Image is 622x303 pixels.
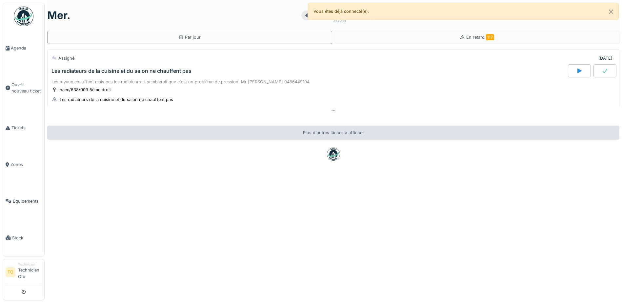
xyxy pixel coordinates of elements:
[3,110,44,146] a: Tickets
[60,96,173,103] div: Les radiateurs de la cuisine et du salon ne chauffent pas
[604,3,618,20] button: Close
[18,262,42,267] div: Technicien
[14,7,33,26] img: Badge_color-CXgf-gQk.svg
[333,16,346,24] div: 2025
[3,67,44,110] a: Ouvrir nouveau ticket
[178,34,201,40] div: Par jour
[11,82,42,94] span: Ouvrir nouveau ticket
[598,55,612,61] div: [DATE]
[6,267,15,277] li: TO
[3,146,44,183] a: Zones
[11,125,42,131] span: Tickets
[60,87,111,93] div: haec/638/003 5ème droit
[6,262,42,284] a: TO TechnicienTechnicien Otb
[466,35,494,40] span: En retard
[58,55,74,61] div: Assigné
[47,9,70,22] h1: mer.
[12,235,42,241] span: Stock
[308,3,619,20] div: Vous êtes déjà connecté(e).
[51,79,615,85] div: Les tuyaux chauffent mais pas les radiateurs. Il semblerait que c'est un problème de pression. Mr...
[10,161,42,168] span: Zones
[327,148,340,161] img: badge-BVDL4wpA.svg
[51,68,191,74] div: Les radiateurs de la cuisine et du salon ne chauffent pas
[3,30,44,67] a: Agenda
[47,126,619,140] div: Plus d'autres tâches à afficher
[486,34,494,40] span: 117
[13,198,42,204] span: Équipements
[18,262,42,282] li: Technicien Otb
[11,45,42,51] span: Agenda
[3,183,44,219] a: Équipements
[3,219,44,256] a: Stock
